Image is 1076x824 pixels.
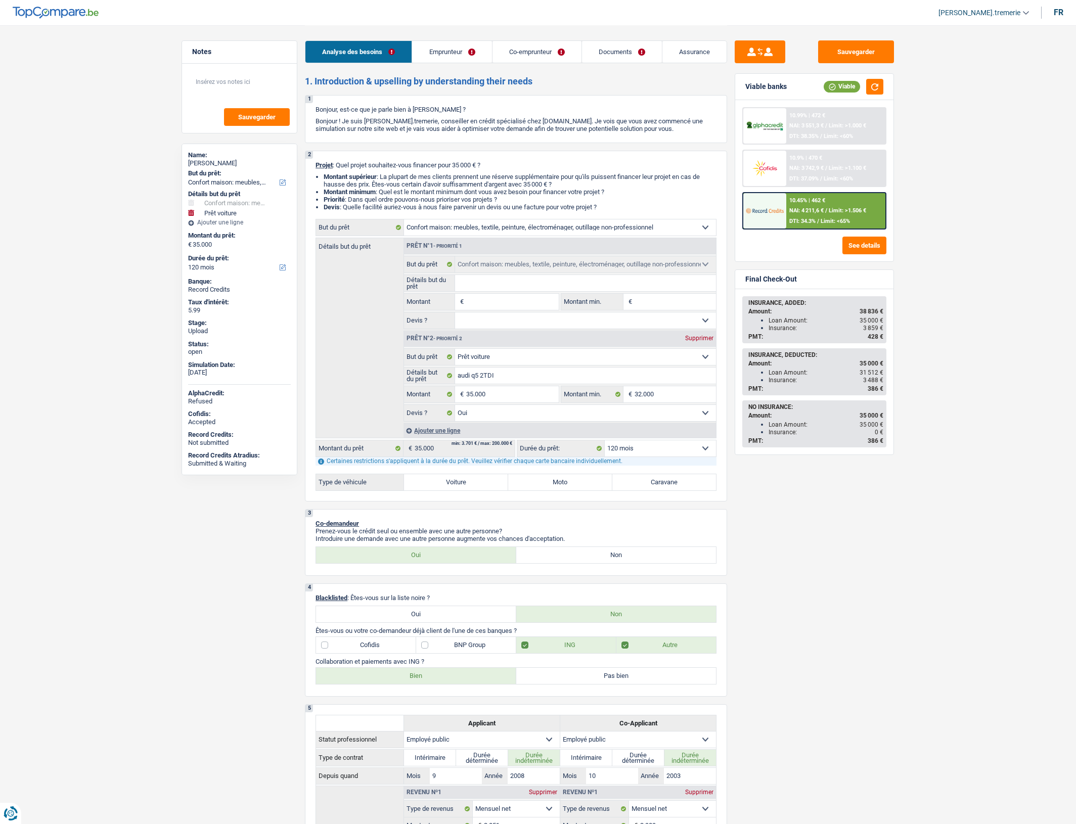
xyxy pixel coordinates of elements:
[623,294,635,310] span: €
[316,767,404,784] th: Depuis quand
[818,40,894,63] button: Sauvegarder
[403,423,716,438] div: Ajouter une ligne
[868,333,883,340] span: 428 €
[561,386,623,402] label: Montant min.
[586,768,638,784] input: MM
[455,294,466,310] span: €
[452,441,512,446] div: min: 3.701 € / max: 200.000 €
[316,117,716,132] p: Bonjour ! Je suis [PERSON_NAME].tremerie, conseiller en crédit spécialisé chez [DOMAIN_NAME]. Je ...
[416,637,516,653] label: BNP Group
[820,133,822,140] span: /
[324,196,345,203] strong: Priorité
[404,335,465,342] div: Prêt n°2
[789,207,824,214] span: NAI: 4 211,6 €
[404,368,455,384] label: Détails but du prêt
[316,161,716,169] p: : Quel projet souhaitez-vous financer pour 35 000 € ?
[860,412,883,419] span: 35 000 €
[316,527,716,535] p: Prenez-vous le crédit seul ou ensemble avec une autre personne?
[316,474,404,490] label: Type de véhicule
[188,389,291,397] div: AlphaCredit:
[188,431,291,439] div: Record Credits:
[561,294,623,310] label: Montant min.
[683,789,716,795] div: Supprimer
[508,750,560,766] label: Durée indéterminée
[316,749,404,766] th: Type de contrat
[825,207,827,214] span: /
[746,120,783,132] img: AlphaCredit
[664,768,716,784] input: AAAA
[748,360,883,367] div: Amount:
[664,750,716,766] label: Durée indéterminée
[316,668,516,684] label: Bien
[433,336,462,341] span: - Priorité 2
[455,386,466,402] span: €
[623,386,635,402] span: €
[324,173,716,188] li: : La plupart de mes clients prennent une réserve supplémentaire pour qu'ils puissent financer leu...
[769,369,883,376] div: Loan Amount:
[745,275,797,284] div: Final Check-Out
[842,237,886,254] button: See details
[456,750,508,766] label: Durée déterminée
[324,196,716,203] li: : Dans quel ordre pouvons-nous prioriser vos projets ?
[404,750,456,766] label: Intérimaire
[508,474,612,490] label: Moto
[560,801,629,817] label: Type de revenus
[789,218,816,224] span: DTI: 34.3%
[789,197,825,204] div: 10.45% | 462 €
[860,369,883,376] span: 31 512 €
[324,203,716,211] li: : Quelle facilité auriez-vous à nous faire parvenir un devis ou une facture pour votre projet ?
[188,254,289,262] label: Durée du prêt:
[662,41,727,63] a: Assurance
[316,106,716,113] p: Bonjour, est-ce que je parle bien à [PERSON_NAME] ?
[316,658,716,665] p: Collaboration et paiements avec ING ?
[188,327,291,335] div: Upload
[875,429,883,436] span: 0 €
[316,594,716,602] p: : Êtes-vous sur la liste noire ?
[316,594,347,602] span: Blacklisted
[824,133,853,140] span: Limit: <60%
[769,325,883,332] div: Insurance:
[482,768,508,784] label: Année
[188,151,291,159] div: Name:
[824,175,853,182] span: Limit: <60%
[188,319,291,327] div: Stage:
[224,108,290,126] button: Sauvegarder
[305,510,313,517] div: 3
[1054,8,1063,17] div: fr
[188,460,291,468] div: Submitted & Waiting
[860,421,883,428] span: 35 000 €
[316,520,359,527] span: Co-demandeur
[508,768,560,784] input: AAAA
[825,122,827,129] span: /
[863,377,883,384] span: 3 488 €
[860,308,883,315] span: 38 836 €
[404,789,444,795] div: Revenu nº1
[324,188,716,196] li: : Quel est le montant minimum dont vous avez besoin pour financer votre projet ?
[188,286,291,294] div: Record Credits
[517,440,605,456] label: Durée du prêt:
[188,369,291,377] div: [DATE]
[188,439,291,447] div: Not submitted
[789,112,825,119] div: 10.99% | 472 €
[748,333,883,340] div: PMT:
[769,377,883,384] div: Insurance:
[324,188,376,196] strong: Montant minimum
[188,397,291,405] div: Refused
[404,243,465,249] div: Prêt n°1
[863,325,883,332] span: 3 859 €
[492,41,581,63] a: Co-emprunteur
[316,637,416,653] label: Cofidis
[824,81,860,92] div: Viable
[817,218,819,224] span: /
[789,133,819,140] span: DTI: 38.35%
[789,155,822,161] div: 10.9% | 470 €
[748,308,883,315] div: Amount:
[188,410,291,418] div: Cofidis:
[188,340,291,348] div: Status:
[612,474,716,490] label: Caravane
[638,768,664,784] label: Année
[516,668,716,684] label: Pas bien
[789,175,819,182] span: DTI: 37.09%
[188,306,291,314] div: 5.99
[769,421,883,428] div: Loan Amount:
